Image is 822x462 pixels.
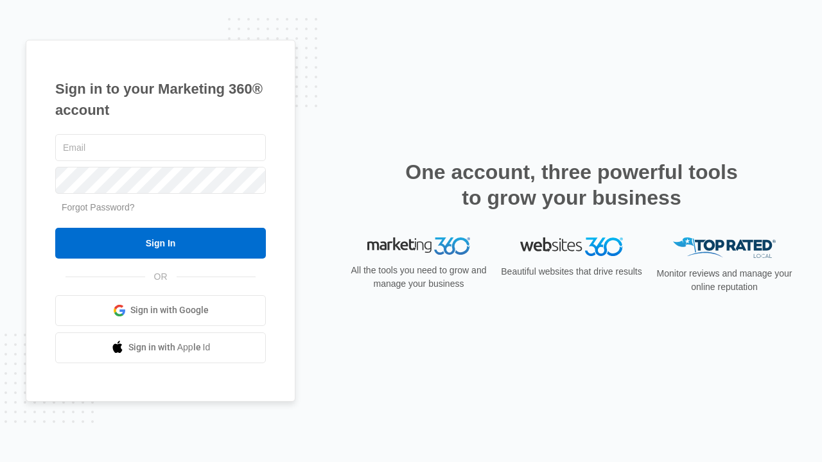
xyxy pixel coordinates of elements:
[130,304,209,317] span: Sign in with Google
[652,267,796,294] p: Monitor reviews and manage your online reputation
[520,237,623,256] img: Websites 360
[55,295,266,326] a: Sign in with Google
[128,341,211,354] span: Sign in with Apple Id
[367,237,470,255] img: Marketing 360
[500,265,643,278] p: Beautiful websites that drive results
[55,332,266,363] a: Sign in with Apple Id
[347,264,491,291] p: All the tools you need to grow and manage your business
[55,228,266,259] input: Sign In
[401,159,742,210] h2: One account, three powerful tools to grow your business
[55,78,266,121] h1: Sign in to your Marketing 360® account
[145,270,177,284] span: OR
[62,202,135,212] a: Forgot Password?
[55,134,266,161] input: Email
[673,237,776,259] img: Top Rated Local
